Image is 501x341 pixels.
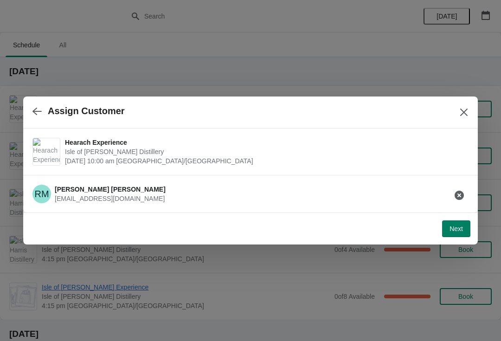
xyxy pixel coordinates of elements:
[32,185,51,203] span: Roddy
[34,189,49,199] text: RM
[456,104,472,121] button: Close
[450,225,463,232] span: Next
[65,138,464,147] span: Hearach Experience
[48,106,125,116] h2: Assign Customer
[65,156,464,166] span: [DATE] 10:00 am [GEOGRAPHIC_DATA]/[GEOGRAPHIC_DATA]
[65,147,464,156] span: Isle of [PERSON_NAME] Distillery
[55,186,166,193] span: [PERSON_NAME] [PERSON_NAME]
[33,138,60,165] img: Hearach Experience | Isle of Harris Distillery | September 4 | 10:00 am Europe/London
[442,220,470,237] button: Next
[55,195,165,202] span: [EMAIL_ADDRESS][DOMAIN_NAME]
